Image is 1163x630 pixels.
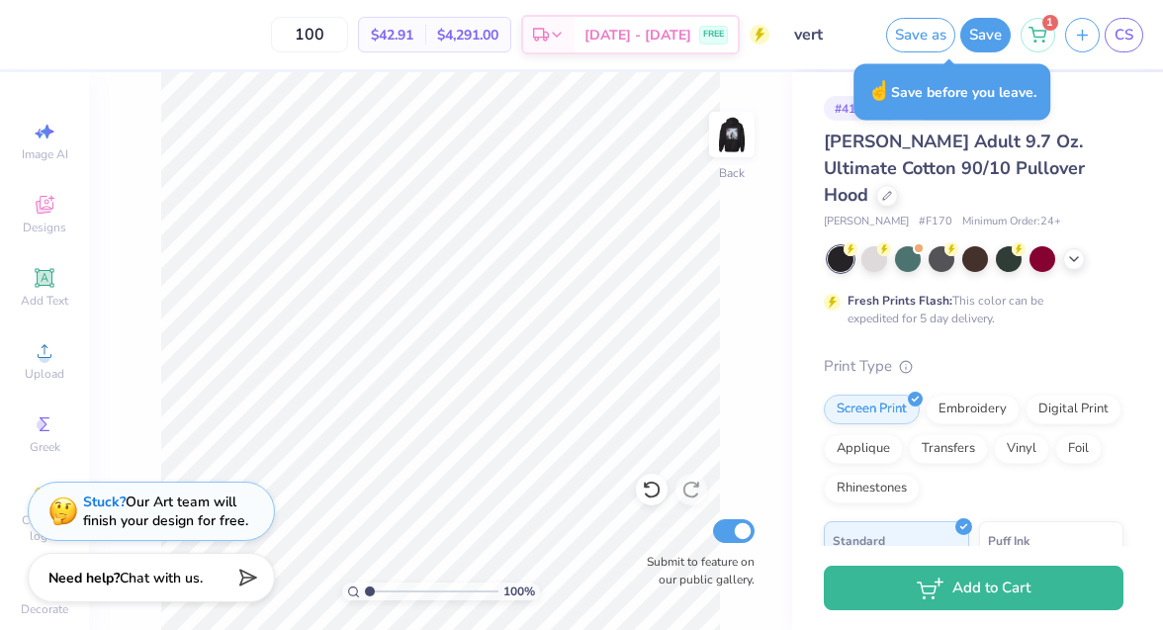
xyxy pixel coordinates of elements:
span: # F170 [919,214,952,230]
div: Foil [1055,434,1102,464]
span: $42.91 [371,25,413,45]
div: Print Type [824,355,1123,378]
label: Submit to feature on our public gallery. [636,553,755,588]
span: [DATE] - [DATE] [584,25,691,45]
div: Applique [824,434,903,464]
button: Save [960,18,1011,52]
span: ☝️ [867,78,891,104]
strong: Need help? [48,569,120,587]
input: Untitled Design [779,15,876,54]
span: Add Text [21,293,68,309]
div: Back [719,164,745,182]
div: Rhinestones [824,474,920,503]
span: Clipart & logos [10,512,79,544]
span: Image AI [22,146,68,162]
div: Transfers [909,434,988,464]
div: This color can be expedited for 5 day delivery. [848,292,1091,327]
span: Decorate [21,601,68,617]
span: 1 [1042,15,1058,31]
a: CS [1105,18,1143,52]
span: Upload [25,366,64,382]
strong: Stuck? [83,493,126,511]
span: [PERSON_NAME] [824,214,909,230]
img: Back [712,115,752,154]
span: 100 % [503,583,535,600]
div: Save before you leave. [853,63,1050,120]
button: Save as [886,18,955,52]
span: CS [1115,24,1133,46]
span: Puff Ink [988,530,1029,551]
div: Our Art team will finish your design for free. [83,493,248,530]
div: # 419619A [824,96,903,121]
strong: Fresh Prints Flash: [848,293,952,309]
input: – – [271,17,348,52]
span: Greek [30,439,60,455]
button: Add to Cart [824,566,1123,610]
span: Minimum Order: 24 + [962,214,1061,230]
span: $4,291.00 [437,25,498,45]
span: Standard [833,530,885,551]
span: Designs [23,220,66,235]
div: Embroidery [926,395,1020,424]
div: Digital Print [1026,395,1121,424]
div: Screen Print [824,395,920,424]
div: Vinyl [994,434,1049,464]
span: FREE [703,28,724,42]
span: Chat with us. [120,569,203,587]
span: [PERSON_NAME] Adult 9.7 Oz. Ultimate Cotton 90/10 Pullover Hood [824,130,1085,207]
